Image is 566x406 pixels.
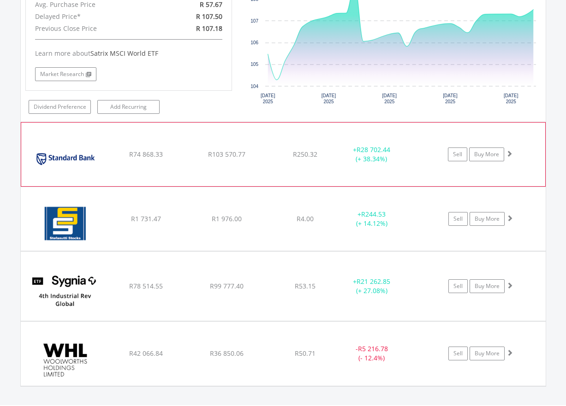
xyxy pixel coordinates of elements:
div: Delayed Price* [28,11,162,23]
div: Learn more about [35,49,222,58]
span: R1 976.00 [212,214,242,223]
img: EQU.ZA.WHL.png [25,333,105,383]
span: R78 514.55 [129,282,163,290]
a: Market Research [35,67,96,81]
img: EQU.ZA.SYG4IR.png [25,263,105,318]
text: 105 [250,62,258,67]
text: 104 [250,84,258,89]
span: Satrix MSCI World ETF [90,49,158,58]
span: R36 850.06 [210,349,244,358]
span: R4.00 [297,214,314,223]
span: R103 570.77 [208,150,245,159]
a: Dividend Preference [29,100,91,114]
a: Buy More [470,212,505,226]
a: Sell [448,212,468,226]
span: R99 777.40 [210,282,244,290]
a: Sell [448,147,467,161]
img: EQU.ZA.SBK.png [26,134,105,184]
text: [DATE] 2025 [261,93,275,104]
span: R244.53 [361,210,386,218]
span: R50.71 [295,349,316,358]
div: + (+ 14.12%) [337,210,407,228]
span: R42 066.84 [129,349,163,358]
span: R250.32 [293,150,317,159]
span: R 107.50 [196,12,222,21]
span: R 107.18 [196,24,222,33]
div: + (+ 27.08%) [337,277,407,295]
a: Add Recurring [97,100,160,114]
a: Buy More [470,279,505,293]
text: [DATE] 2025 [322,93,336,104]
span: R5 216.78 [358,344,388,353]
div: Previous Close Price [28,23,162,35]
text: [DATE] 2025 [443,93,458,104]
div: + (+ 38.34%) [337,145,406,164]
span: R21 262.85 [357,277,390,286]
text: 107 [250,18,258,24]
span: R53.15 [295,282,316,290]
img: EQU.ZA.SSK.png [25,199,105,248]
span: R28 702.44 [357,145,390,154]
a: Buy More [469,147,504,161]
span: R74 868.33 [129,150,163,159]
text: 106 [250,40,258,45]
span: R1 731.47 [131,214,161,223]
a: Sell [448,347,468,360]
a: Buy More [470,347,505,360]
a: Sell [448,279,468,293]
text: [DATE] 2025 [504,93,518,104]
div: - (- 12.4%) [337,344,407,363]
text: [DATE] 2025 [382,93,397,104]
